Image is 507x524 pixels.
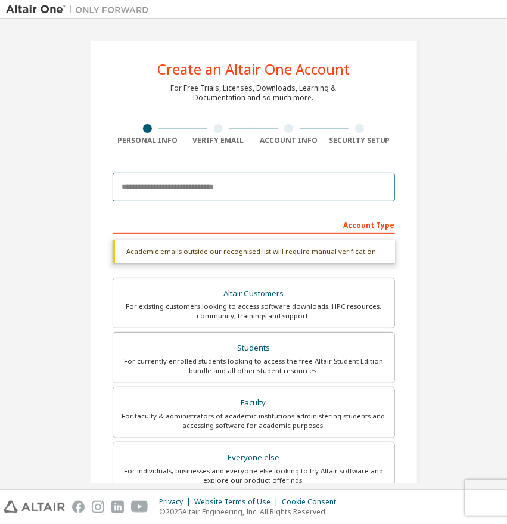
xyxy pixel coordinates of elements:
[120,286,387,302] div: Altair Customers
[120,466,387,485] div: For individuals, businesses and everyone else looking to try Altair software and explore our prod...
[113,215,395,234] div: Account Type
[120,449,387,466] div: Everyone else
[4,501,65,513] img: altair_logo.svg
[194,497,282,507] div: Website Terms of Use
[171,83,337,103] div: For Free Trials, Licenses, Downloads, Learning & Documentation and so much more.
[113,136,183,145] div: Personal Info
[6,4,155,15] img: Altair One
[159,497,194,507] div: Privacy
[159,507,343,517] p: © 2025 Altair Engineering, Inc. All Rights Reserved.
[282,497,343,507] div: Cookie Consent
[120,395,387,411] div: Faculty
[113,240,395,263] div: Academic emails outside our recognised list will require manual verification.
[120,302,387,321] div: For existing customers looking to access software downloads, HPC resources, community, trainings ...
[120,340,387,356] div: Students
[120,411,387,430] div: For faculty & administrators of academic institutions administering students and accessing softwa...
[131,501,148,513] img: youtube.svg
[157,62,350,76] div: Create an Altair One Account
[72,501,85,513] img: facebook.svg
[120,356,387,376] div: For currently enrolled students looking to access the free Altair Student Edition bundle and all ...
[111,501,124,513] img: linkedin.svg
[254,136,325,145] div: Account Info
[92,501,104,513] img: instagram.svg
[183,136,254,145] div: Verify Email
[324,136,395,145] div: Security Setup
